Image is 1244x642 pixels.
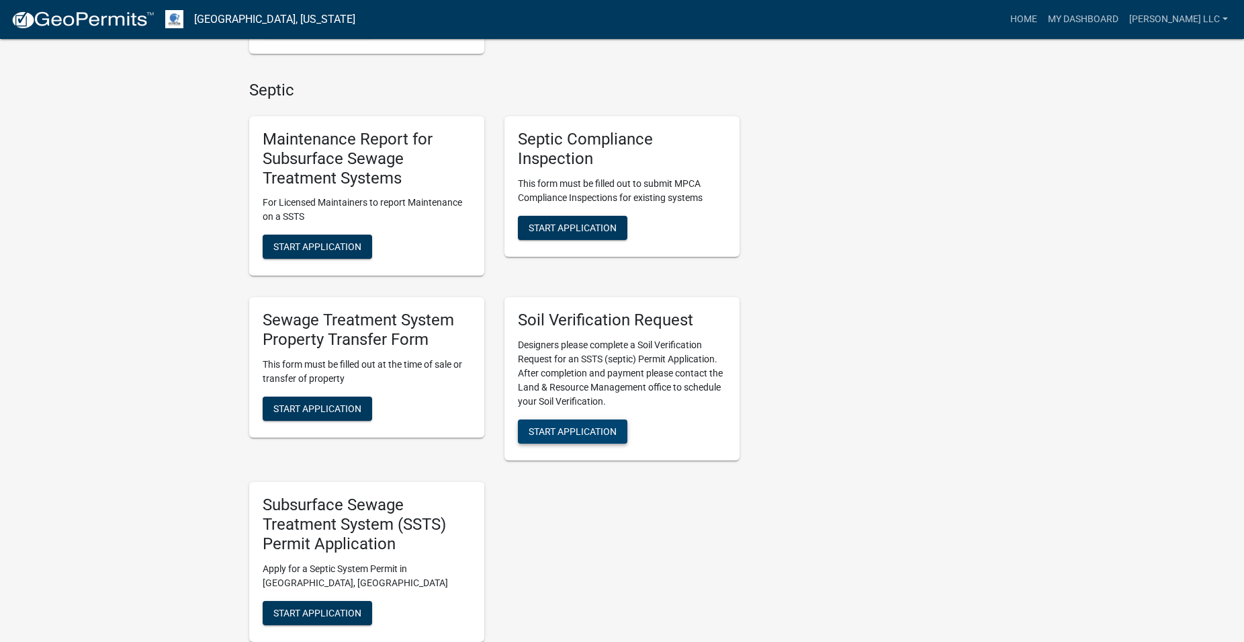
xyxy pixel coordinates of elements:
[518,419,627,444] button: Start Application
[1042,7,1124,32] a: My Dashboard
[263,562,471,590] p: Apply for a Septic System Permit in [GEOGRAPHIC_DATA], [GEOGRAPHIC_DATA]
[263,235,372,259] button: Start Application
[273,607,361,618] span: Start Application
[1005,7,1042,32] a: Home
[263,601,372,625] button: Start Application
[518,177,726,205] p: This form must be filled out to submit MPCA Compliance Inspections for existing systems
[194,8,355,31] a: [GEOGRAPHIC_DATA], [US_STATE]
[263,130,471,188] h5: Maintenance Report for Subsurface Sewage Treatment Systems
[273,403,361,414] span: Start Application
[263,495,471,553] h5: Subsurface Sewage Treatment System (SSTS) Permit Application
[529,426,617,437] span: Start Application
[249,81,740,100] h4: Septic
[165,10,183,28] img: Otter Tail County, Minnesota
[518,311,726,330] h5: Soil Verification Request
[529,222,617,233] span: Start Application
[518,338,726,409] p: Designers please complete a Soil Verification Request for an SSTS (septic) Permit Application. Af...
[1124,7,1233,32] a: [PERSON_NAME] LLC
[263,196,471,224] p: For Licensed Maintainers to report Maintenance on a SSTS
[263,397,372,421] button: Start Application
[518,216,627,240] button: Start Application
[263,358,471,386] p: This form must be filled out at the time of sale or transfer of property
[273,241,361,252] span: Start Application
[263,311,471,350] h5: Sewage Treatment System Property Transfer Form
[518,130,726,169] h5: Septic Compliance Inspection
